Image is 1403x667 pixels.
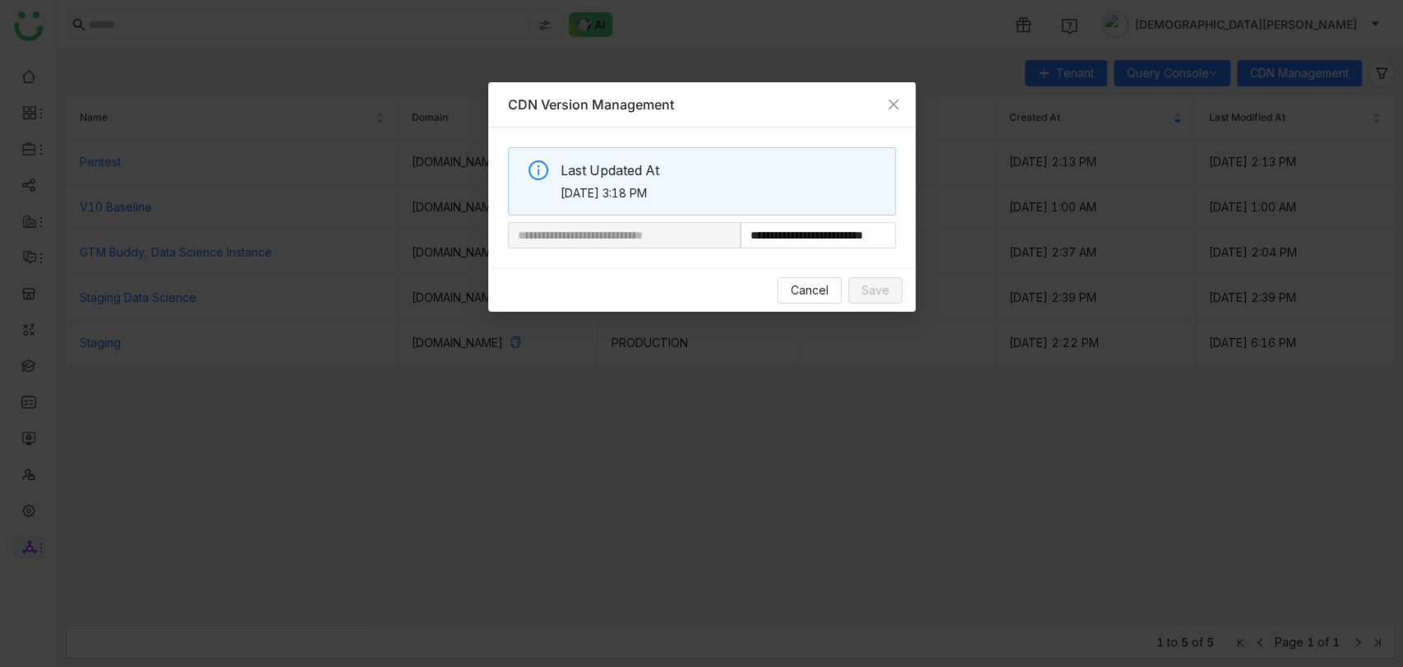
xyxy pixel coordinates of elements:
[508,95,896,113] div: CDN Version Management
[561,184,883,202] span: [DATE] 3:18 PM
[848,277,902,303] button: Save
[791,281,828,299] span: Cancel
[871,82,916,127] button: Close
[561,160,883,181] span: Last Updated At
[778,277,842,303] button: Cancel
